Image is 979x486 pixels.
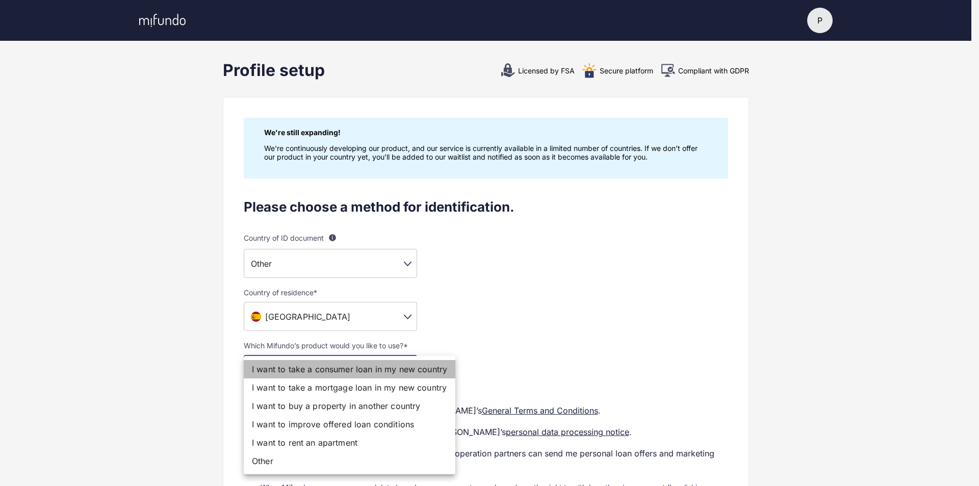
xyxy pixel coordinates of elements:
[244,433,455,452] li: I want to rent an apartment
[244,360,455,378] li: I want to take a consumer loan in my new country
[244,397,455,415] li: I want to buy a property in another country
[244,378,455,397] li: I want to take a mortgage loan in my new country
[244,452,455,470] li: Other
[244,415,455,433] li: I want to improve offered loan conditions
